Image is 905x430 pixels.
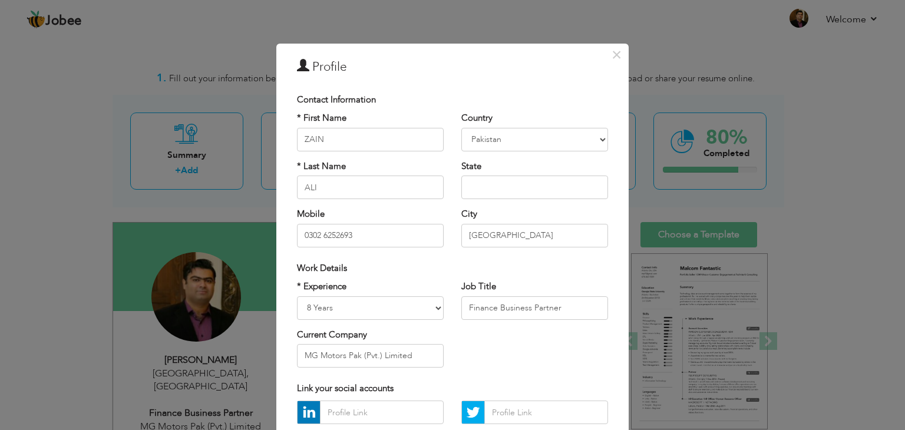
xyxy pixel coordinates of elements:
[297,280,346,293] label: * Experience
[461,160,481,173] label: State
[297,112,346,124] label: * First Name
[461,208,477,220] label: City
[612,44,622,65] span: ×
[320,401,444,424] input: Profile Link
[461,280,496,293] label: Job Title
[607,45,626,64] button: Close
[297,208,325,220] label: Mobile
[484,401,608,424] input: Profile Link
[297,160,346,173] label: * Last Name
[297,58,608,76] h3: Profile
[298,401,320,424] img: linkedin
[462,401,484,424] img: Twitter
[297,329,367,341] label: Current Company
[297,94,376,105] span: Contact Information
[297,382,394,394] span: Link your social accounts
[461,112,493,124] label: Country
[297,262,347,274] span: Work Details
